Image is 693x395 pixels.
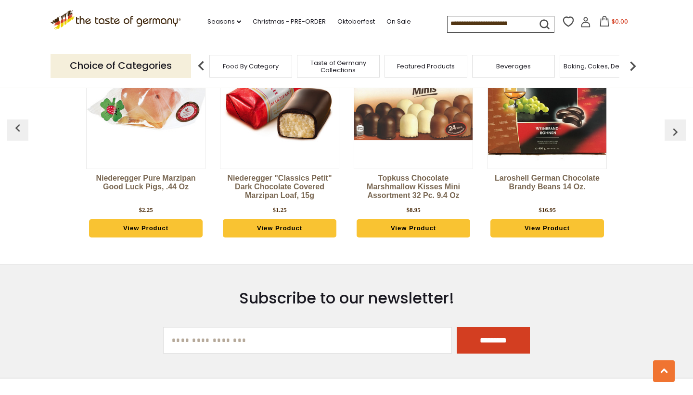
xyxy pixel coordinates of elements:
img: previous arrow [10,120,26,136]
a: Seasons [207,16,241,27]
div: $16.95 [539,205,556,215]
h3: Subscribe to our newsletter! [163,289,530,308]
img: Niederegger [220,59,339,144]
img: previous arrow [192,56,211,76]
a: Topkuss Chocolate Marshmallow Kisses Mini Assortment 32 pc. 9.4 oz [354,174,473,203]
div: $2.25 [139,205,153,215]
a: Beverages [496,63,531,70]
span: $0.00 [612,17,628,26]
div: $1.25 [272,205,286,215]
a: Christmas - PRE-ORDER [253,16,326,27]
a: Niederegger Pure Marzipan Good Luck Pigs, .44 oz [86,174,205,203]
a: Featured Products [397,63,455,70]
div: $8.95 [406,205,420,215]
img: next arrow [623,56,642,76]
img: Niederegger Pure Marzipan Good Luck Pigs, .44 oz [87,42,205,161]
a: Oktoberfest [337,16,375,27]
a: Laroshell German Chocolate Brandy Beans 14 oz. [488,174,607,203]
a: Baking, Cakes, Desserts [564,63,638,70]
a: View Product [89,219,203,237]
p: Choice of Categories [51,54,191,78]
a: On Sale [386,16,411,27]
a: Food By Category [223,63,279,70]
img: Topkuss Chocolate Marshmallow Kisses Mini Assortment 32 pc. 9.4 oz [354,63,473,140]
a: View Product [357,219,470,237]
a: Taste of Germany Collections [300,59,377,74]
a: View Product [490,219,604,237]
img: Laroshell German Chocolate Brandy Beans 14 oz. [488,42,606,161]
a: Niederegger "Classics Petit" Dark Chocolate Covered Marzipan Loaf, 15g [220,174,339,203]
img: previous arrow [667,124,683,140]
a: View Product [223,219,336,237]
button: $0.00 [593,16,634,30]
